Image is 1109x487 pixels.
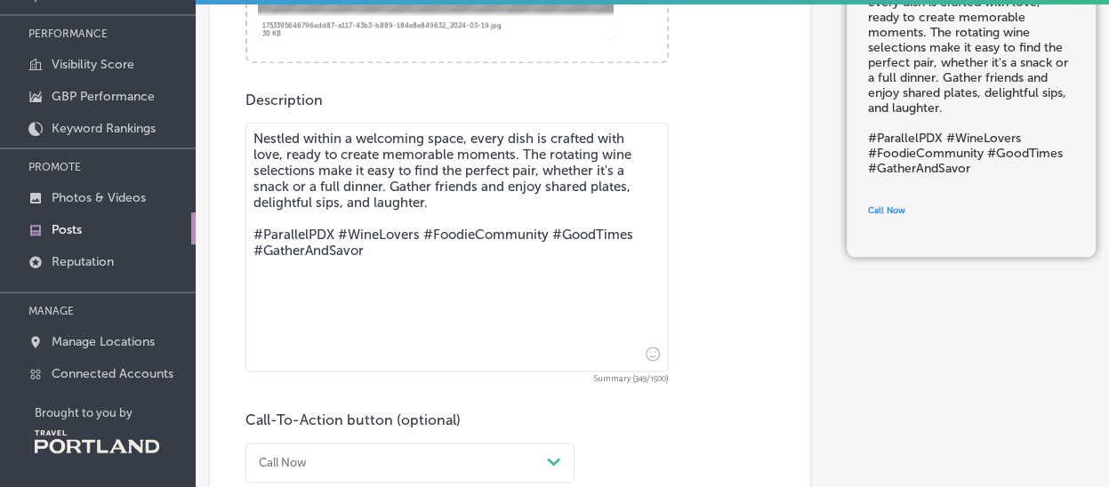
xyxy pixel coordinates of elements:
[52,334,155,349] p: Manage Locations
[52,190,146,205] p: Photos & Videos
[245,411,461,428] label: Call-To-Action button (optional)
[245,123,669,371] textarea: Nestled within a welcoming space, every dish is crafted with love, ready to create memorable mome...
[52,366,173,381] p: Connected Accounts
[35,430,159,453] img: Travel Portland
[52,222,82,237] p: Posts
[52,121,156,136] p: Keyword Rankings
[35,406,196,419] p: Brought to you by
[52,254,114,269] p: Reputation
[245,92,323,108] label: Description
[52,89,155,104] p: GBP Performance
[259,456,307,469] div: Call Now
[52,57,134,72] p: Visibility Score
[868,206,905,217] span: Call Now
[245,375,669,383] span: Summary (349/1500)
[638,343,660,365] span: Insert emoji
